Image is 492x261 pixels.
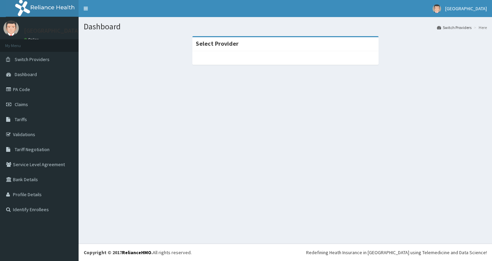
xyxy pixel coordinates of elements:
img: User Image [433,4,441,13]
span: [GEOGRAPHIC_DATA] [445,5,487,12]
a: Switch Providers [437,25,471,30]
span: Dashboard [15,71,37,77]
p: [GEOGRAPHIC_DATA] [24,28,80,34]
strong: Select Provider [196,40,238,47]
img: User Image [3,20,19,36]
span: Tariffs [15,116,27,122]
h1: Dashboard [84,22,487,31]
a: Online [24,37,40,42]
footer: All rights reserved. [79,244,492,261]
strong: Copyright © 2017 . [84,249,153,256]
span: Switch Providers [15,56,50,62]
a: RelianceHMO [122,249,151,256]
div: Redefining Heath Insurance in [GEOGRAPHIC_DATA] using Telemedicine and Data Science! [306,249,487,256]
span: Claims [15,101,28,107]
span: Tariff Negotiation [15,146,50,153]
li: Here [472,25,487,30]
